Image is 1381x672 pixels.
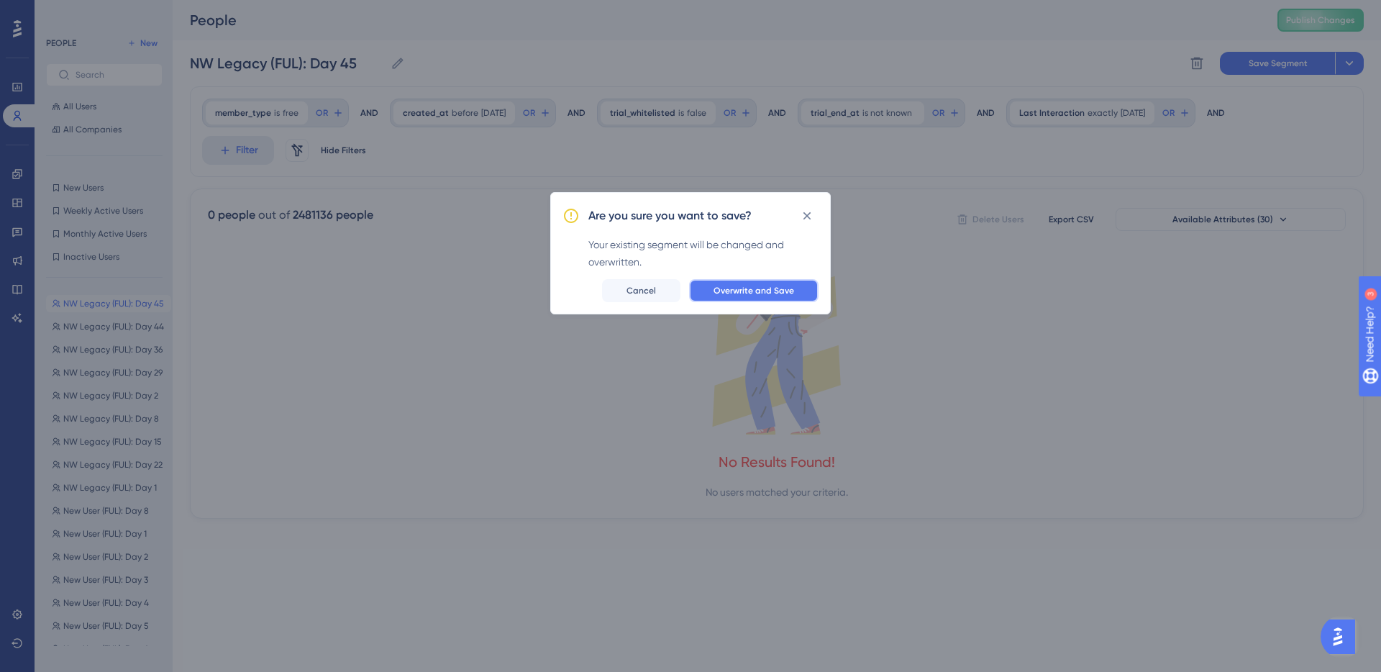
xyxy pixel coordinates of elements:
[1321,615,1364,658] iframe: UserGuiding AI Assistant Launcher
[714,285,794,296] span: Overwrite and Save
[100,7,104,19] div: 3
[626,285,656,296] span: Cancel
[34,4,90,21] span: Need Help?
[588,236,819,271] div: Your existing segment will be changed and overwritten.
[588,207,752,224] h2: Are you sure you want to save?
